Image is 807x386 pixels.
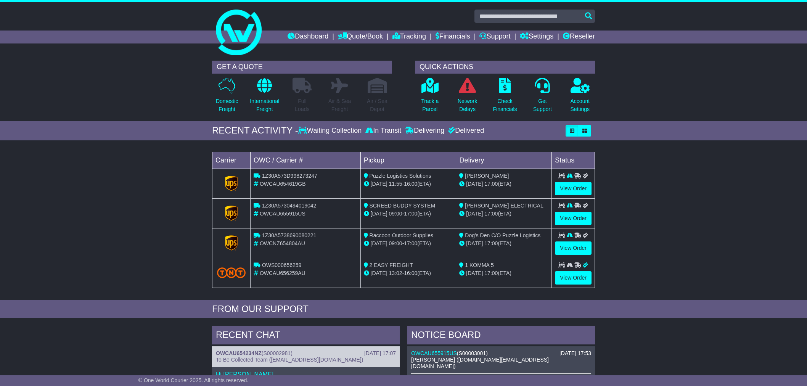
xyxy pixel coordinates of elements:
span: To Be Collected Team ([EMAIL_ADDRESS][DOMAIN_NAME]) [216,357,363,363]
span: [DATE] [466,240,483,246]
span: 09:00 [389,240,402,246]
p: International Freight [250,97,279,113]
span: S00003001 [459,350,486,356]
p: Get Support [533,97,552,113]
div: - (ETA) [364,240,453,248]
span: 1Z30A5730494019042 [262,203,316,209]
div: (ETA) [459,180,548,188]
span: Dog's Den C/O Puzzle Logistics [465,232,540,238]
td: OWC / Carrier # [251,152,361,169]
div: RECENT ACTIVITY - [212,125,298,136]
a: OWCAU654234NZ [216,350,262,356]
span: 16:00 [404,181,417,187]
span: 17:00 [484,270,498,276]
span: Raccoon Outdoor Supplies [370,232,433,238]
div: - (ETA) [364,269,453,277]
span: [DATE] [371,270,387,276]
a: View Order [555,182,592,195]
span: [DATE] [371,181,387,187]
a: CheckFinancials [493,77,518,117]
span: SCREED BUDDY SYSTEM [370,203,435,209]
a: Reseller [563,31,595,43]
span: 1 KOMMA 5 [465,262,494,268]
div: [DATE] 17:53 [559,350,591,357]
div: - (ETA) [364,180,453,188]
p: Check Financials [493,97,517,113]
span: 11:55 [389,181,402,187]
p: Domestic Freight [216,97,238,113]
div: - (ETA) [364,210,453,218]
div: In Transit [363,127,403,135]
div: QUICK ACTIONS [415,61,595,74]
span: 16:00 [404,270,417,276]
span: [DATE] [466,181,483,187]
p: Air / Sea Depot [367,97,387,113]
td: Status [552,152,595,169]
img: TNT_Domestic.png [217,267,246,278]
div: (ETA) [459,269,548,277]
p: Hi [PERSON_NAME], [216,371,396,378]
a: InternationalFreight [249,77,280,117]
span: OWS000656259 [262,262,302,268]
span: 1Z30A573D998273247 [262,173,317,179]
td: Delivery [456,152,552,169]
td: Carrier [212,152,251,169]
img: GetCarrierServiceLogo [225,235,238,251]
a: Quote/Book [338,31,383,43]
span: 17:00 [404,211,417,217]
span: Puzzle Logistics Solutions [370,173,431,179]
span: [DATE] [371,240,387,246]
span: [PERSON_NAME] [465,173,509,179]
a: Support [479,31,510,43]
div: NOTICE BOARD [407,326,595,346]
a: Financials [436,31,470,43]
a: Dashboard [288,31,328,43]
a: View Order [555,212,592,225]
span: © One World Courier 2025. All rights reserved. [138,377,249,383]
span: [PERSON_NAME] ELECTRICAL [465,203,543,209]
a: View Order [555,241,592,255]
div: GET A QUOTE [212,61,392,74]
p: Air & Sea Freight [328,97,351,113]
a: Track aParcel [421,77,439,117]
a: View Order [555,271,592,285]
span: [PERSON_NAME] ([DOMAIN_NAME][EMAIL_ADDRESS][DOMAIN_NAME]) [411,357,549,369]
span: OWCNZ654804AU [260,240,305,246]
span: 13:02 [389,270,402,276]
td: Pickup [360,152,456,169]
a: AccountSettings [570,77,590,117]
img: GetCarrierServiceLogo [225,206,238,221]
a: Settings [520,31,553,43]
img: GetCarrierServiceLogo [225,176,238,191]
div: (ETA) [459,210,548,218]
div: Delivered [446,127,484,135]
div: FROM OUR SUPPORT [212,304,595,315]
div: Waiting Collection [298,127,363,135]
div: ( ) [216,350,396,357]
span: 09:00 [389,211,402,217]
span: [DATE] [466,270,483,276]
span: [DATE] [466,211,483,217]
p: Full Loads [293,97,312,113]
div: RECENT CHAT [212,326,400,346]
span: 17:00 [404,240,417,246]
div: (ETA) [459,240,548,248]
p: Track a Parcel [421,97,439,113]
span: [DATE] [371,211,387,217]
span: 17:00 [484,181,498,187]
div: [DATE] 17:07 [364,350,396,357]
p: Account Settings [571,97,590,113]
a: NetworkDelays [457,77,477,117]
span: 1Z30A5738690080221 [262,232,316,238]
span: S00002981 [264,350,291,356]
span: OWCAU655915US [260,211,305,217]
a: Tracking [392,31,426,43]
a: OWCAU655915US [411,350,457,356]
p: Network Delays [458,97,477,113]
span: 2 EASY FREIGHT [370,262,413,268]
span: OWCAU654619GB [260,181,306,187]
span: OWCAU656259AU [260,270,305,276]
div: ( ) [411,350,591,357]
a: GetSupport [533,77,552,117]
div: Delivering [403,127,446,135]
